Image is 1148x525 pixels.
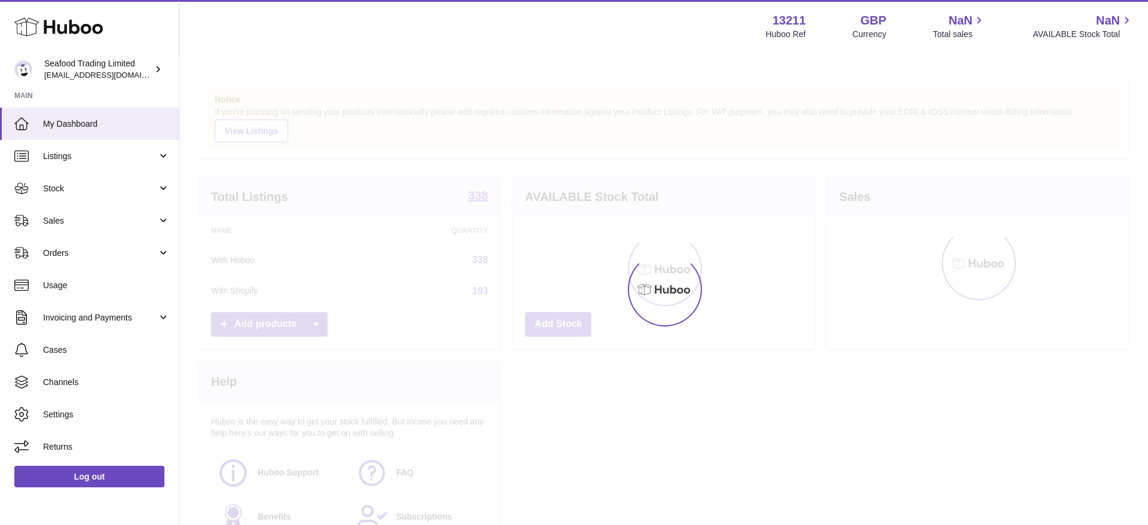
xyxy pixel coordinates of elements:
[860,13,886,29] strong: GBP
[43,151,157,162] span: Listings
[43,248,157,259] span: Orders
[43,280,170,291] span: Usage
[1033,13,1134,40] a: NaN AVAILABLE Stock Total
[43,215,157,227] span: Sales
[43,377,170,388] span: Channels
[853,29,887,40] div: Currency
[43,118,170,130] span: My Dashboard
[43,441,170,453] span: Returns
[766,29,806,40] div: Huboo Ref
[43,344,170,356] span: Cases
[14,60,32,78] img: internalAdmin-13211@internal.huboo.com
[43,409,170,420] span: Settings
[43,183,157,194] span: Stock
[1033,29,1134,40] span: AVAILABLE Stock Total
[44,70,176,80] span: [EMAIL_ADDRESS][DOMAIN_NAME]
[44,58,152,81] div: Seafood Trading Limited
[933,29,986,40] span: Total sales
[14,466,164,487] a: Log out
[773,13,806,29] strong: 13211
[933,13,986,40] a: NaN Total sales
[43,312,157,323] span: Invoicing and Payments
[1096,13,1120,29] span: NaN
[948,13,972,29] span: NaN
